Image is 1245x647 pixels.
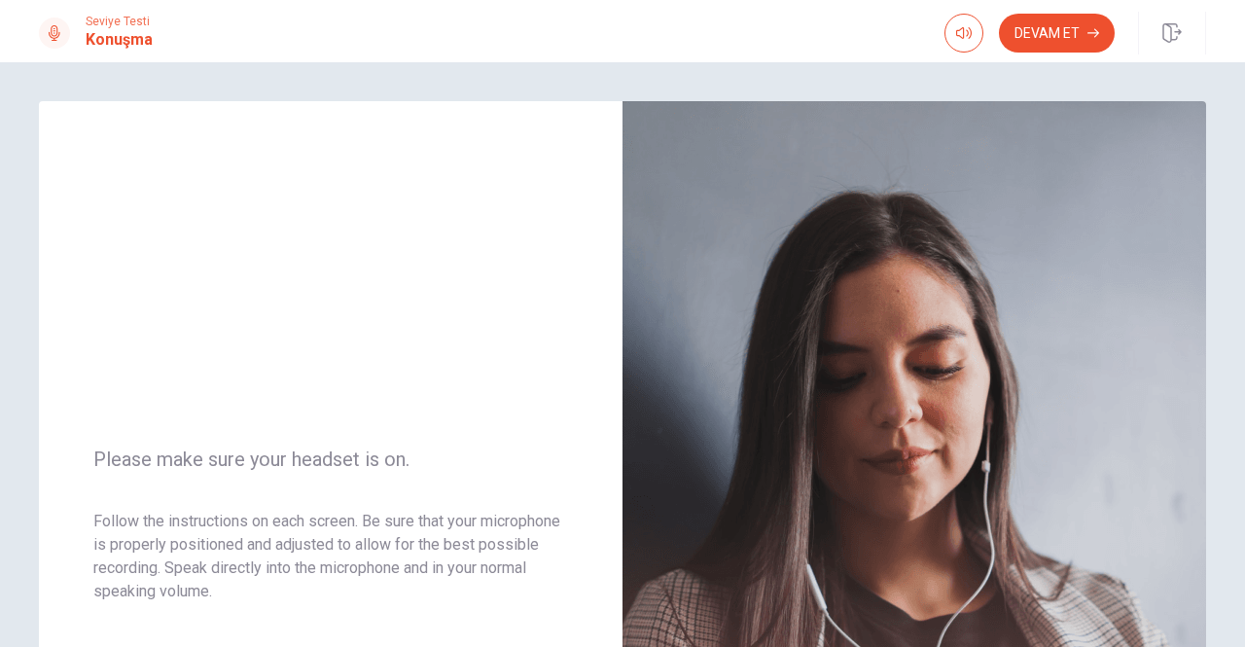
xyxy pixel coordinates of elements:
[93,510,568,603] p: Follow the instructions on each screen. Be sure that your microphone is properly positioned and a...
[93,448,568,471] span: Please make sure your headset is on.
[86,15,153,28] span: Seviye Testi
[86,28,153,52] h1: Konuşma
[999,14,1115,53] button: Devam Et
